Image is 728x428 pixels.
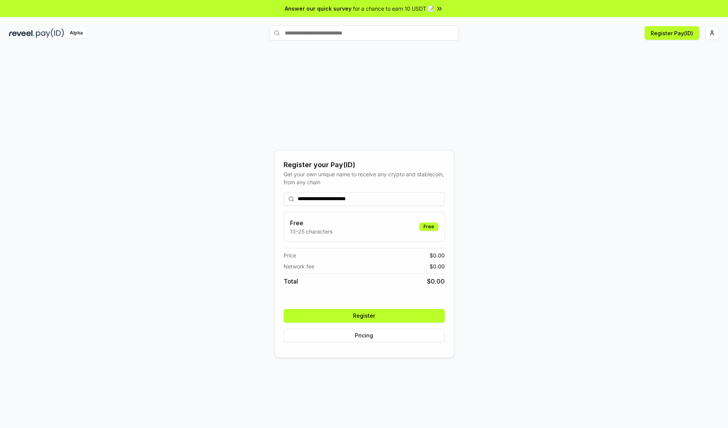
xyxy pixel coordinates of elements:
[290,227,333,235] p: 13-25 characters
[284,329,445,342] button: Pricing
[645,26,699,40] button: Register Pay(ID)
[419,223,438,231] div: Free
[284,170,445,186] div: Get your own unique name to receive any crypto and stablecoin, from any chain
[284,160,445,170] div: Register your Pay(ID)
[284,309,445,323] button: Register
[9,28,35,38] img: reveel_dark
[284,277,298,286] span: Total
[66,28,87,38] div: Alpha
[353,5,434,13] span: for a chance to earn 10 USDT 📝
[430,262,445,270] span: $ 0.00
[430,251,445,259] span: $ 0.00
[284,251,296,259] span: Price
[285,5,351,13] span: Answer our quick survey
[284,262,314,270] span: Network fee
[290,218,333,227] h3: Free
[427,277,445,286] span: $ 0.00
[36,28,64,38] img: pay_id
